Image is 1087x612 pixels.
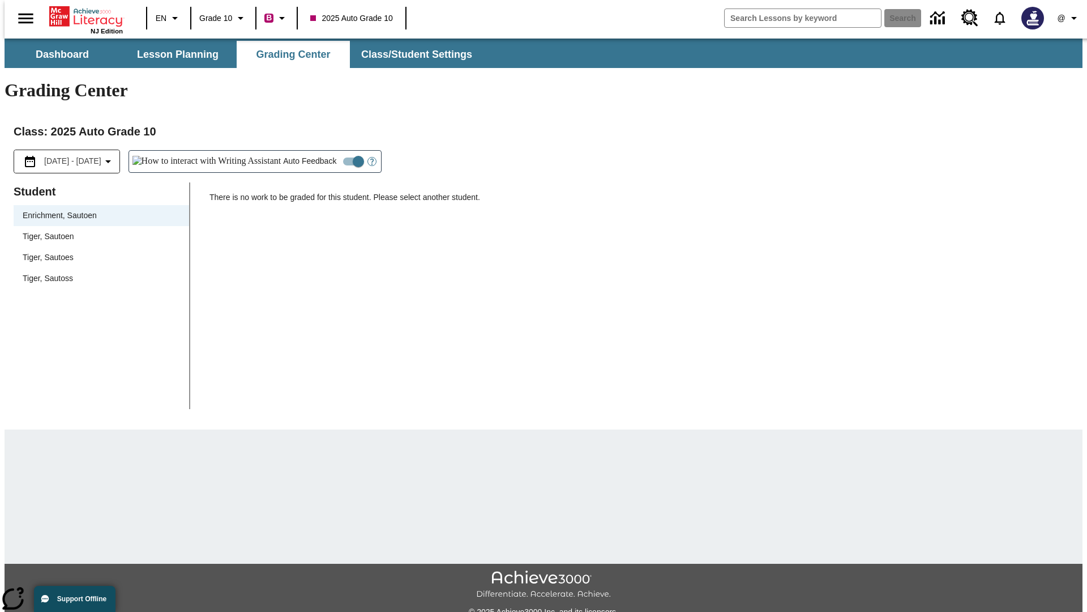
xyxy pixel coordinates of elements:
[1015,3,1051,33] button: Select a new avatar
[237,41,350,68] button: Grading Center
[34,586,115,612] button: Support Offline
[9,2,42,35] button: Open side menu
[14,205,189,226] div: Enrichment, Sautoen
[209,192,1073,212] p: There is no work to be graded for this student. Please select another student.
[44,155,101,167] span: [DATE] - [DATE]
[283,155,336,167] span: Auto Feedback
[14,122,1073,141] h2: Class : 2025 Auto Grade 10
[1021,7,1044,29] img: Avatar
[476,571,611,600] img: Achieve3000 Differentiate Accelerate Achieve
[1051,8,1087,28] button: Profile/Settings
[14,247,189,268] div: Tiger, Sautoes
[14,226,189,247] div: Tiger, Sautoen
[266,11,272,25] span: B
[195,8,252,28] button: Grade: Grade 10, Select a grade
[6,41,119,68] button: Dashboard
[955,3,985,33] a: Resource Center, Will open in new tab
[91,28,123,35] span: NJ Edition
[19,155,115,168] button: Select the date range menu item
[5,80,1082,101] h1: Grading Center
[49,4,123,35] div: Home
[5,41,482,68] div: SubNavbar
[156,12,166,24] span: EN
[310,12,392,24] span: 2025 Auto Grade 10
[5,39,1082,68] div: SubNavbar
[985,3,1015,33] a: Notifications
[132,156,281,167] img: How to interact with Writing Assistant
[352,41,481,68] button: Class/Student Settings
[23,231,180,243] span: Tiger, Sautoen
[260,8,293,28] button: Boost Class color is violet red. Change class color
[151,8,187,28] button: Language: EN, Select a language
[363,151,381,172] button: Open Help for Writing Assistant
[14,268,189,289] div: Tiger, Sautoss
[57,595,106,603] span: Support Offline
[923,3,955,34] a: Data Center
[14,182,189,201] p: Student
[121,41,234,68] button: Lesson Planning
[23,273,180,284] span: Tiger, Sautoss
[199,12,232,24] span: Grade 10
[49,5,123,28] a: Home
[23,210,180,222] span: Enrichment, Sautoen
[101,155,115,168] svg: Collapse Date Range Filter
[725,9,881,27] input: search field
[1057,12,1065,24] span: @
[23,252,180,263] span: Tiger, Sautoes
